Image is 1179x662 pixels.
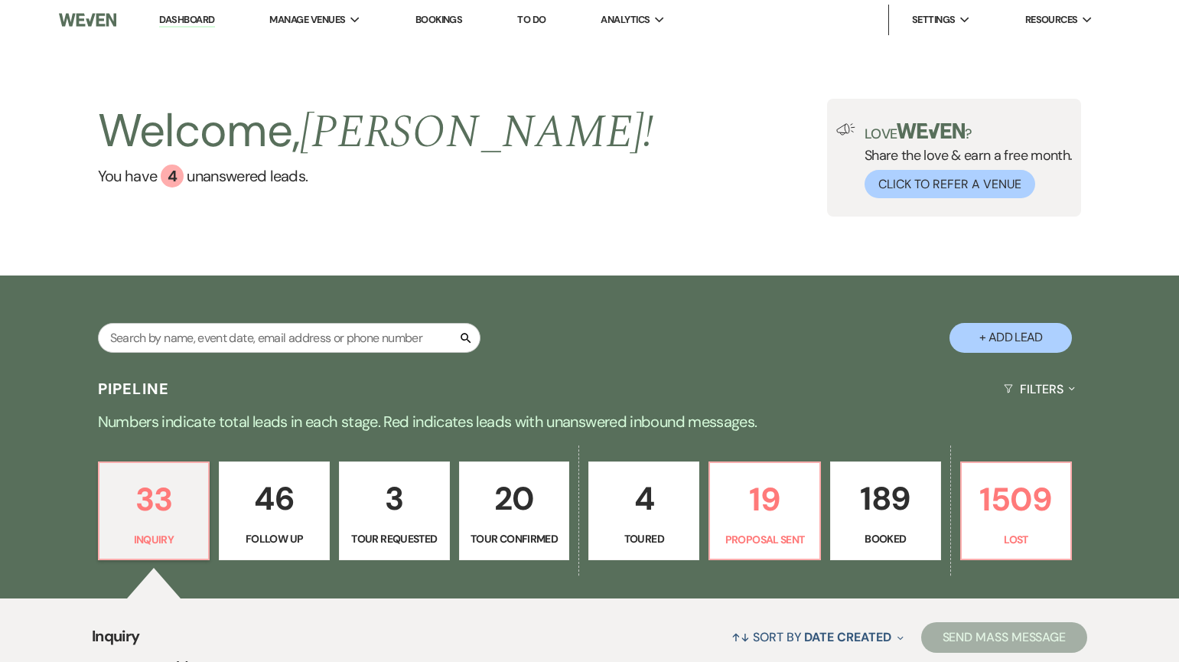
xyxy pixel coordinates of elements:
[804,629,891,645] span: Date Created
[731,629,750,645] span: ↑↓
[161,165,184,188] div: 4
[229,473,320,524] p: 46
[840,530,931,547] p: Booked
[830,461,941,561] a: 189Booked
[159,13,214,28] a: Dashboard
[912,12,956,28] span: Settings
[92,624,140,657] span: Inquiry
[39,409,1141,434] p: Numbers indicate total leads in each stage. Red indicates leads with unanswered inbound messages.
[469,473,560,524] p: 20
[1025,12,1078,28] span: Resources
[98,165,654,188] a: You have 4 unanswered leads.
[921,622,1088,653] button: Send Mass Message
[840,473,931,524] p: 189
[725,617,909,657] button: Sort By Date Created
[865,170,1035,198] button: Click to Refer a Venue
[960,461,1073,561] a: 1509Lost
[415,13,463,26] a: Bookings
[708,461,821,561] a: 19Proposal Sent
[349,473,440,524] p: 3
[59,4,116,36] img: Weven Logo
[459,461,570,561] a: 20Tour Confirmed
[598,473,689,524] p: 4
[836,123,855,135] img: loud-speaker-illustration.svg
[865,123,1073,141] p: Love ?
[897,123,965,139] img: weven-logo-green.svg
[219,461,330,561] a: 46Follow Up
[109,531,200,548] p: Inquiry
[339,461,450,561] a: 3Tour Requested
[98,461,210,561] a: 33Inquiry
[300,97,653,168] span: [PERSON_NAME] !
[971,531,1062,548] p: Lost
[469,530,560,547] p: Tour Confirmed
[601,12,650,28] span: Analytics
[98,99,654,165] h2: Welcome,
[719,531,810,548] p: Proposal Sent
[971,474,1062,525] p: 1509
[588,461,699,561] a: 4Toured
[269,12,345,28] span: Manage Venues
[229,530,320,547] p: Follow Up
[598,530,689,547] p: Toured
[109,474,200,525] p: 33
[517,13,546,26] a: To Do
[98,378,170,399] h3: Pipeline
[349,530,440,547] p: Tour Requested
[98,323,480,353] input: Search by name, event date, email address or phone number
[719,474,810,525] p: 19
[855,123,1073,198] div: Share the love & earn a free month.
[949,323,1072,353] button: + Add Lead
[998,369,1081,409] button: Filters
